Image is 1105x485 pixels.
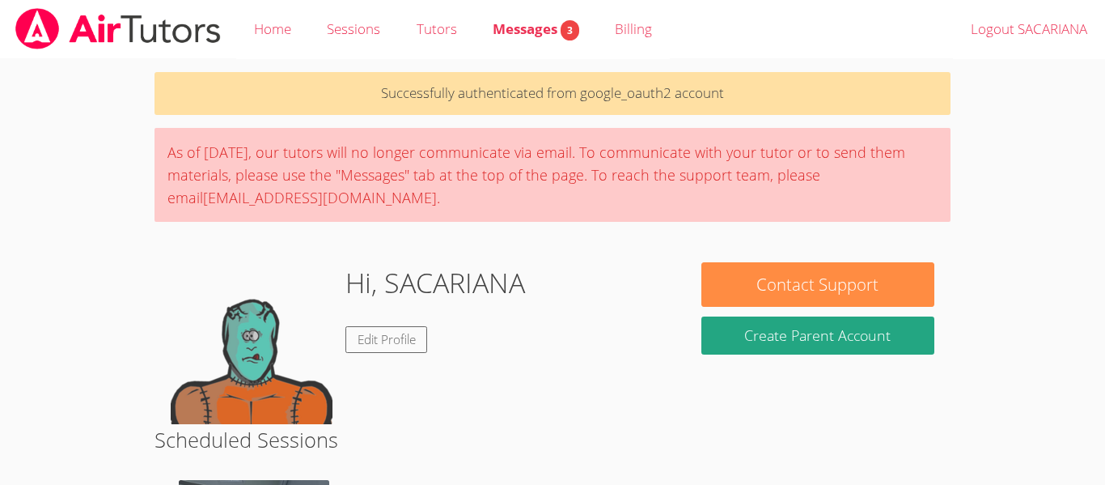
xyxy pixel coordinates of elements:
[155,128,950,222] div: As of [DATE], our tutors will no longer communicate via email. To communicate with your tutor or ...
[561,20,579,40] span: 3
[701,262,934,307] button: Contact Support
[155,72,950,115] p: Successfully authenticated from google_oauth2 account
[345,262,525,304] h1: Hi, SACARIANA
[155,424,950,455] h2: Scheduled Sessions
[701,317,934,355] button: Create Parent Account
[345,326,428,353] a: Edit Profile
[493,19,579,38] span: Messages
[14,8,222,49] img: airtutors_banner-c4298cdbf04f3fff15de1276eac7730deb9818008684d7c2e4769d2f7ddbe033.png
[171,262,332,424] img: default.png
